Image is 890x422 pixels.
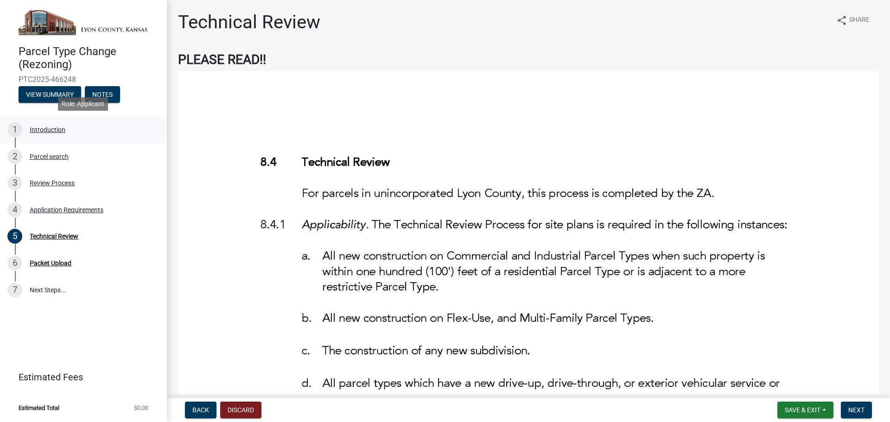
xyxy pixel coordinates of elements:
strong: PLEASE READ!! [178,52,266,67]
div: 2 [7,149,22,164]
span: Back [192,406,209,414]
img: Lyon County, Kansas [19,10,152,35]
button: Back [185,402,216,418]
h1: Technical Review [178,11,320,33]
div: Role: Applicant [58,97,108,111]
wm-modal-confirm: Summary [19,91,81,99]
div: 4 [7,202,22,217]
span: $0.00 [134,405,148,411]
div: Packet Upload [30,260,71,266]
div: Technical Review [30,233,78,239]
button: Next [841,402,872,418]
h4: Parcel Type Change (Rezoning) [19,45,159,72]
button: Discard [220,402,261,418]
div: Parcel search [30,153,69,160]
span: Share [849,15,870,26]
button: Save & Exit [777,402,833,418]
div: Review Process [30,180,75,186]
div: Introduction [30,126,65,133]
div: 7 [7,283,22,297]
span: PTC2025-466248 [19,75,148,84]
a: Estimated Fees [7,368,152,386]
i: share [836,15,847,26]
button: Notes [85,86,120,103]
div: 3 [7,176,22,190]
div: Application Requirements [30,207,103,213]
div: 5 [7,229,22,244]
div: 1 [7,122,22,137]
wm-modal-confirm: Notes [85,91,120,99]
span: Save & Exit [785,406,820,414]
div: 6 [7,256,22,271]
button: View Summary [19,86,81,103]
span: Estimated Total [19,405,59,411]
span: Next [848,406,865,414]
button: shareShare [829,11,877,29]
